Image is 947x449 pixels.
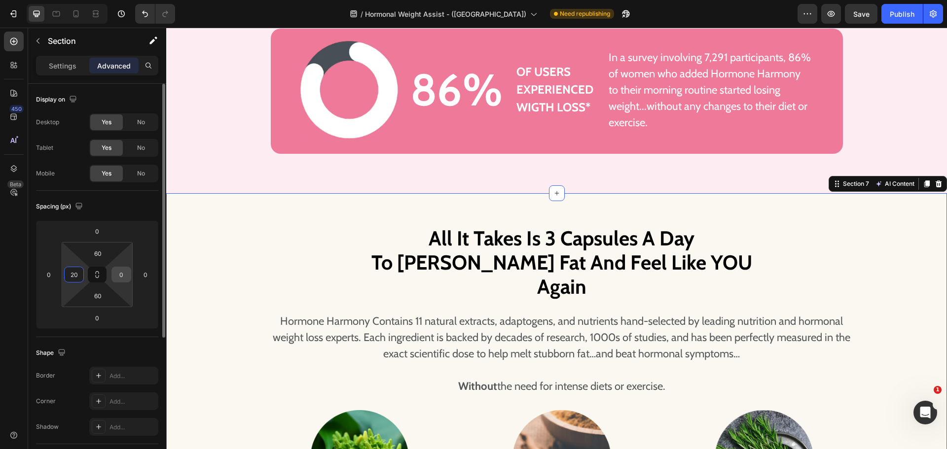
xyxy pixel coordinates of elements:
[361,9,363,19] span: /
[109,397,156,406] div: Add...
[101,285,691,334] p: Hormone Harmony Contains 11 natural extracts, adaptogens, and nutrients hand-selected by leading ...
[102,118,111,127] span: Yes
[102,169,111,178] span: Yes
[137,143,145,152] span: No
[135,4,175,24] div: Undo/Redo
[137,118,145,127] span: No
[560,9,610,18] span: Need republishing
[7,180,24,188] div: Beta
[114,267,129,282] input: 0px
[88,246,108,261] input: 60px
[87,311,107,325] input: 0
[101,350,691,367] p: the need for intense diets or exercise.
[881,4,923,24] button: Publish
[109,372,156,380] div: Add...
[138,267,153,282] input: 0
[442,22,646,103] p: In a survey involving 7,291 participants, 86% of women who added Hormone Harmony to their morning...
[9,105,24,113] div: 450
[36,422,59,431] div: Shadow
[292,352,331,365] strong: Without
[845,4,877,24] button: Save
[675,152,705,161] div: Section 7
[36,118,59,127] div: Desktop
[36,346,68,360] div: Shape
[913,401,937,424] iframe: Intercom live chat
[36,397,56,406] div: Corner
[365,9,526,19] span: Hormonal Weight Assist - ([GEOGRAPHIC_DATA])
[934,386,942,394] span: 1
[97,61,131,71] p: Advanced
[87,224,107,239] input: 0
[137,169,145,178] span: No
[48,35,129,47] p: Section
[36,371,55,380] div: Border
[853,10,870,18] span: Save
[707,150,750,162] button: AI Content
[36,169,55,178] div: Mobile
[36,200,85,213] div: Spacing (px)
[88,288,108,303] input: 60px
[166,28,947,449] iframe: Design area
[102,143,111,152] span: Yes
[36,143,53,152] div: Tablet
[350,35,431,89] p: of users experienced wigth loss*
[205,198,586,271] strong: All It Takes Is 3 Capsules A Day To [PERSON_NAME] Fat And Feel Like YOU Again
[41,267,56,282] input: 0
[36,93,79,106] div: Display on
[49,61,76,71] p: Settings
[242,39,339,85] h3: 86%
[67,267,81,282] input: 20
[109,423,156,432] div: Add...
[890,9,914,19] div: Publish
